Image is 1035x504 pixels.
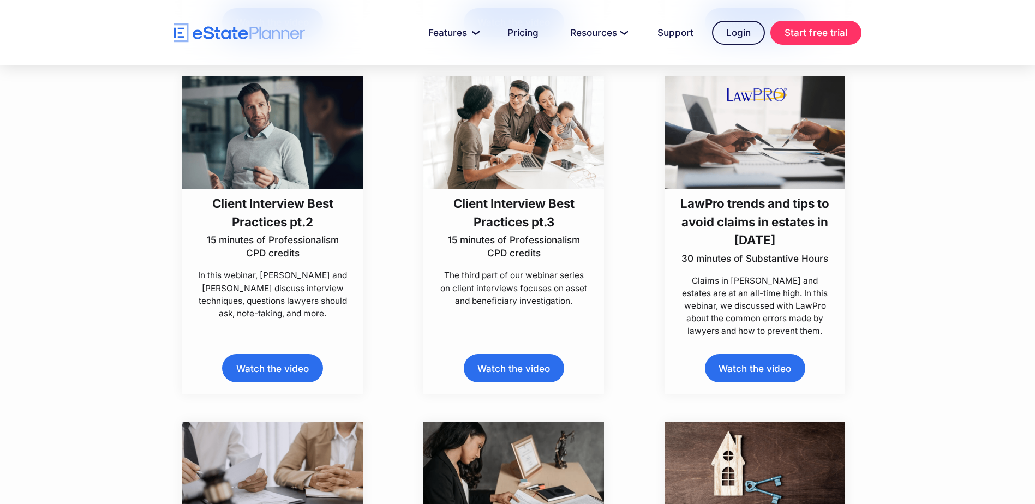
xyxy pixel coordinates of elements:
p: The third part of our webinar series on client interviews focuses on asset and beneficiary invest... [439,269,589,307]
a: Client Interview Best Practices pt.315 minutes of Professionalism CPD creditsThe third part of ou... [423,76,604,307]
h3: Client Interview Best Practices pt.2 [198,194,348,231]
p: 30 minutes of Substantive Hours [680,252,830,265]
a: LawPro trends and tips to avoid claims in estates in [DATE]30 minutes of Substantive HoursClaims ... [665,76,846,337]
a: Start free trial [770,21,861,45]
h3: Client Interview Best Practices pt.3 [439,194,589,231]
a: Watch the video [222,354,322,382]
a: Pricing [494,22,552,44]
a: home [174,23,305,43]
a: Watch the video [705,354,805,382]
p: Claims in [PERSON_NAME] and estates are at an all-time high. In this webinar, we discussed with L... [680,274,830,338]
a: Login [712,21,765,45]
a: Client Interview Best Practices pt.215 minutes of Professionalism CPD creditsIn this webinar, [PE... [182,76,363,320]
p: 15 minutes of Professionalism CPD credits [198,233,348,260]
a: Support [644,22,707,44]
a: Watch the video [464,354,564,382]
p: In this webinar, [PERSON_NAME] and [PERSON_NAME] discuss interview techniques, questions lawyers ... [198,269,348,320]
a: Features [415,22,489,44]
a: Resources [557,22,639,44]
h3: LawPro trends and tips to avoid claims in estates in [DATE] [680,194,830,249]
p: 15 minutes of Professionalism CPD credits [439,233,589,260]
